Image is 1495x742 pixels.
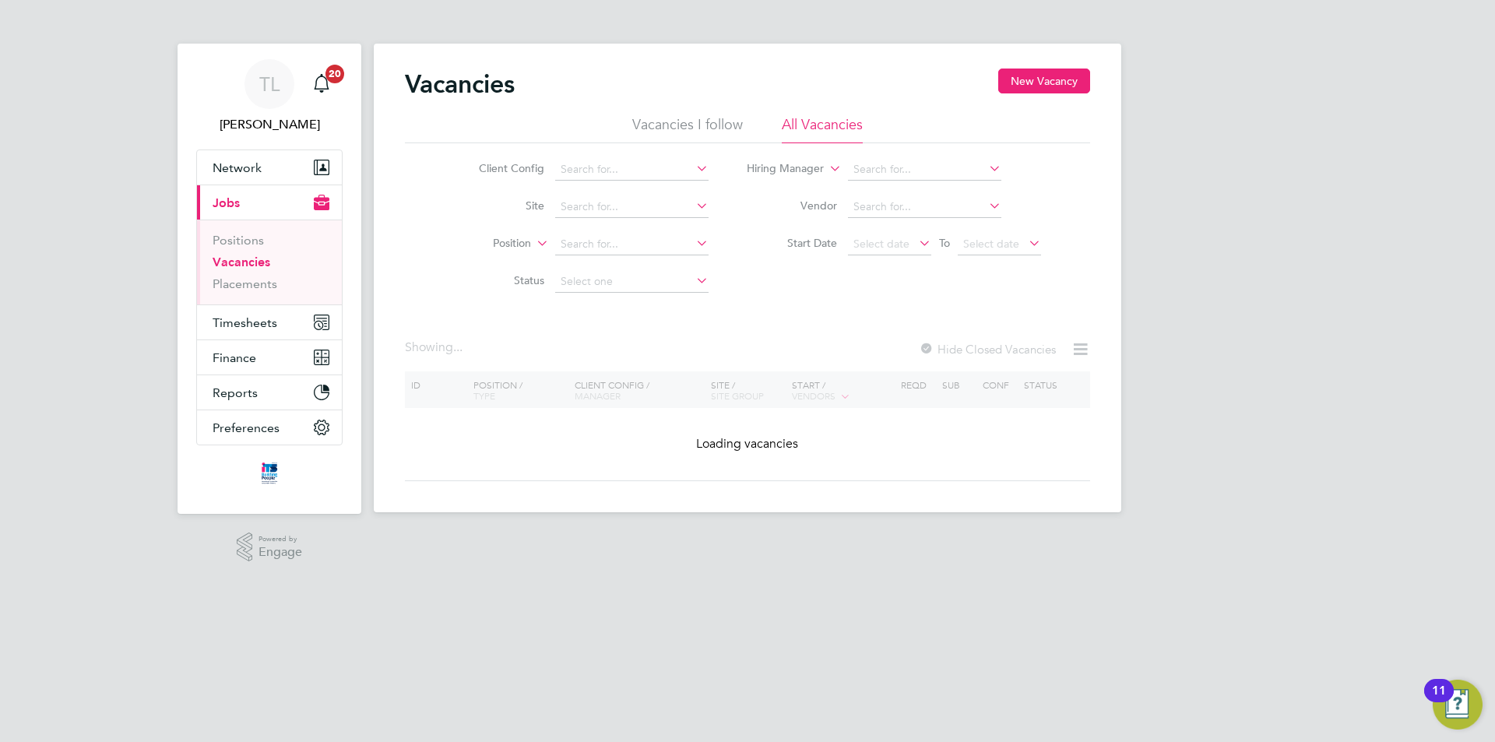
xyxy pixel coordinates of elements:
[197,410,342,445] button: Preferences
[213,233,264,248] a: Positions
[213,160,262,175] span: Network
[197,185,342,220] button: Jobs
[197,305,342,339] button: Timesheets
[853,237,909,251] span: Select date
[196,59,343,134] a: TL[PERSON_NAME]
[632,115,743,143] li: Vacancies I follow
[555,234,709,255] input: Search for...
[1433,680,1483,730] button: Open Resource Center, 11 new notifications
[747,199,837,213] label: Vendor
[455,161,544,175] label: Client Config
[213,276,277,291] a: Placements
[919,342,1056,357] label: Hide Closed Vacancies
[455,273,544,287] label: Status
[405,339,466,356] div: Showing
[259,546,302,559] span: Engage
[213,195,240,210] span: Jobs
[197,220,342,304] div: Jobs
[259,461,280,486] img: itsconstruction-logo-retina.png
[555,196,709,218] input: Search for...
[196,115,343,134] span: Tim Lerwill
[259,533,302,546] span: Powered by
[213,420,280,435] span: Preferences
[934,233,955,253] span: To
[1432,691,1446,711] div: 11
[213,255,270,269] a: Vacancies
[734,161,824,177] label: Hiring Manager
[555,271,709,293] input: Select one
[197,150,342,185] button: Network
[782,115,863,143] li: All Vacancies
[306,59,337,109] a: 20
[237,533,303,562] a: Powered byEngage
[196,461,343,486] a: Go to home page
[213,385,258,400] span: Reports
[213,315,277,330] span: Timesheets
[455,199,544,213] label: Site
[197,375,342,410] button: Reports
[197,340,342,375] button: Finance
[963,237,1019,251] span: Select date
[213,350,256,365] span: Finance
[259,74,280,94] span: TL
[325,65,344,83] span: 20
[848,196,1001,218] input: Search for...
[555,159,709,181] input: Search for...
[848,159,1001,181] input: Search for...
[441,236,531,251] label: Position
[453,339,463,355] span: ...
[178,44,361,514] nav: Main navigation
[998,69,1090,93] button: New Vacancy
[405,69,515,100] h2: Vacancies
[747,236,837,250] label: Start Date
